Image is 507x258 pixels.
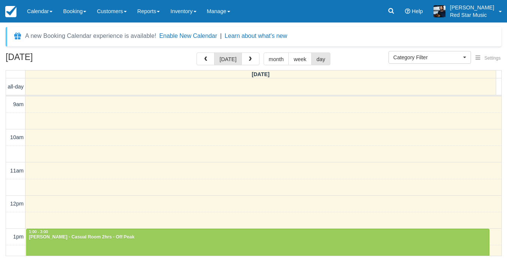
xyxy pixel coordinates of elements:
[13,234,24,240] span: 1pm
[393,54,461,61] span: Category Filter
[471,53,505,64] button: Settings
[311,52,330,65] button: day
[214,52,241,65] button: [DATE]
[8,84,24,90] span: all-day
[29,230,48,234] span: 1:00 - 3:00
[412,8,423,14] span: Help
[484,55,501,61] span: Settings
[25,31,156,40] div: A new Booking Calendar experience is available!
[252,71,270,77] span: [DATE]
[13,101,24,107] span: 9am
[10,168,24,174] span: 11am
[288,52,312,65] button: week
[28,234,487,240] div: [PERSON_NAME] - Casual Room 2hrs - Off Peak
[264,52,289,65] button: month
[6,52,100,66] h2: [DATE]
[10,201,24,207] span: 12pm
[225,33,287,39] a: Learn about what's new
[159,32,217,40] button: Enable New Calendar
[450,11,494,19] p: Red Star Music
[220,33,222,39] span: |
[450,4,494,11] p: [PERSON_NAME]
[10,134,24,140] span: 10am
[5,6,16,17] img: checkfront-main-nav-mini-logo.png
[388,51,471,64] button: Category Filter
[405,9,410,14] i: Help
[433,5,445,17] img: A1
